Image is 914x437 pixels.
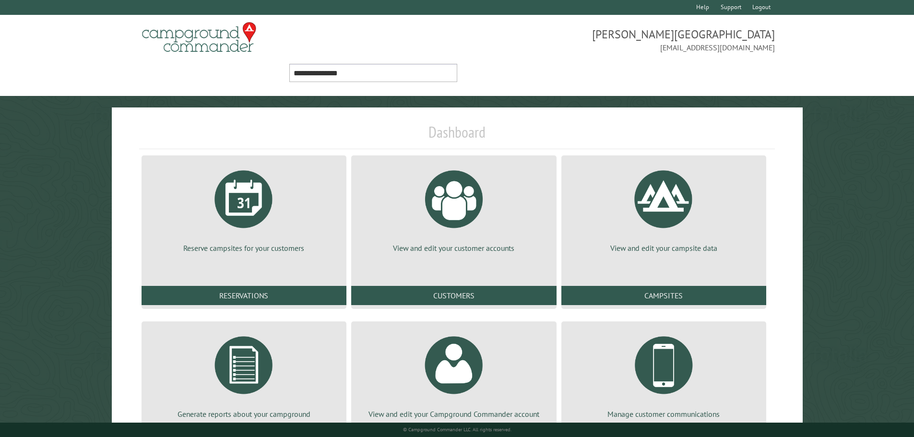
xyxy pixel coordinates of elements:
a: Customers [351,286,556,305]
a: Reserve campsites for your customers [153,163,335,253]
p: View and edit your campsite data [573,243,755,253]
a: View and edit your customer accounts [363,163,545,253]
p: Generate reports about your campground [153,409,335,419]
a: Reservations [142,286,346,305]
p: Manage customer communications [573,409,755,419]
p: Reserve campsites for your customers [153,243,335,253]
a: Campsites [561,286,766,305]
a: View and edit your Campground Commander account [363,329,545,419]
a: View and edit your campsite data [573,163,755,253]
p: View and edit your Campground Commander account [363,409,545,419]
p: View and edit your customer accounts [363,243,545,253]
a: Generate reports about your campground [153,329,335,419]
a: Manage customer communications [573,329,755,419]
small: © Campground Commander LLC. All rights reserved. [403,426,511,433]
span: [PERSON_NAME][GEOGRAPHIC_DATA] [EMAIL_ADDRESS][DOMAIN_NAME] [457,26,775,53]
img: Campground Commander [139,19,259,56]
h1: Dashboard [139,123,775,149]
